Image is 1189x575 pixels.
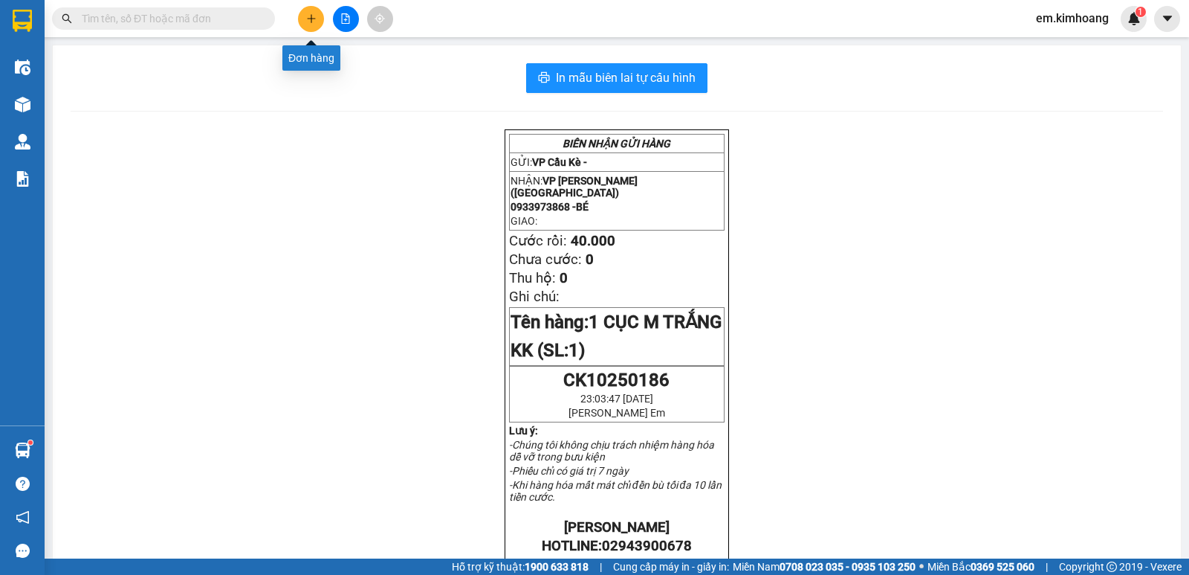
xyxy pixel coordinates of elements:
span: 1) [568,340,585,361]
button: file-add [333,6,359,32]
span: 1 CỤC M TRẮNG KK (SL: [511,312,722,361]
input: Tìm tên, số ĐT hoặc mã đơn [82,10,257,27]
span: Tên hàng: [511,312,722,361]
span: Miền Nam [733,559,916,575]
span: Cung cấp máy in - giấy in: [613,559,729,575]
strong: BIÊN NHẬN GỬI HÀNG [563,138,670,150]
span: aim [375,13,385,24]
img: solution-icon [15,171,30,187]
span: Thu hộ: [509,270,556,286]
p: NHẬN: [511,175,723,199]
img: warehouse-icon [15,443,30,458]
span: caret-down [1161,12,1174,25]
span: 0 [560,270,568,286]
span: Hỗ trợ kỹ thuật: [452,559,589,575]
strong: 0708 023 035 - 0935 103 250 [780,561,916,573]
span: notification [16,510,30,524]
img: warehouse-icon [15,134,30,150]
button: caret-down [1154,6,1180,32]
span: VP [PERSON_NAME] ([GEOGRAPHIC_DATA]) [511,175,638,199]
span: 02943900678 [602,538,692,554]
span: em.kimhoang [1024,9,1121,28]
strong: 0369 525 060 [971,561,1034,573]
p: GỬI: [511,156,723,168]
img: warehouse-icon [15,97,30,112]
img: warehouse-icon [15,60,30,75]
span: ⚪️ [919,564,924,570]
span: printer [538,71,550,86]
span: | [1046,559,1048,575]
span: Cước rồi: [509,233,567,249]
span: In mẫu biên lai tự cấu hình [556,68,696,87]
span: Miền Bắc [927,559,1034,575]
span: CK10250186 [563,370,670,391]
span: 0933973868 - [511,201,589,213]
strong: [PERSON_NAME] [564,519,670,536]
span: question-circle [16,477,30,491]
button: printerIn mẫu biên lai tự cấu hình [526,63,707,93]
span: 23:03:47 [DATE] [580,393,653,405]
strong: HOTLINE: [542,538,692,554]
span: BÉ [576,201,589,213]
span: 0 [586,251,594,268]
span: [PERSON_NAME] Em [568,407,665,419]
span: GIAO: [511,215,537,227]
em: -Khi hàng hóa mất mát chỉ đền bù tối đa 10 lần tiền cước. [509,479,722,503]
span: 40.000 [571,233,615,249]
span: file-add [340,13,351,24]
sup: 1 [28,440,33,445]
span: search [62,13,72,24]
strong: 1900 633 818 [525,561,589,573]
span: | [600,559,602,575]
sup: 1 [1135,7,1146,17]
strong: Lưu ý: [509,425,538,437]
span: message [16,544,30,558]
div: Đơn hàng [282,45,340,71]
span: copyright [1107,562,1117,572]
button: aim [367,6,393,32]
img: icon-new-feature [1127,12,1141,25]
span: plus [306,13,317,24]
button: plus [298,6,324,32]
img: logo-vxr [13,10,32,32]
em: -Phiếu chỉ có giá trị 7 ngày [509,465,629,477]
span: Ghi chú: [509,289,560,305]
span: VP Cầu Kè - [532,156,587,168]
span: 1 [1138,7,1143,17]
em: -Chúng tôi không chịu trách nhiệm hàng hóa dễ vỡ trong bưu kiện [509,439,714,463]
span: Chưa cước: [509,251,582,268]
